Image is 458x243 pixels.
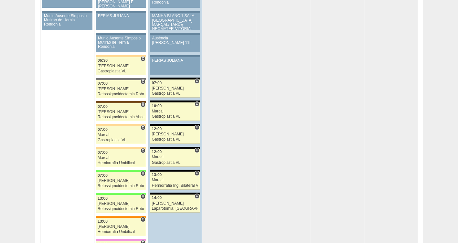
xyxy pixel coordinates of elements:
[152,178,198,182] div: Marcal
[98,225,144,229] div: [PERSON_NAME]
[141,171,145,176] span: Hospital
[96,239,146,241] div: Key: Albert Einstein
[96,103,146,121] a: H 07:00 [PERSON_NAME] Retossigmoidectomia Abdominal VL
[150,170,200,172] div: Key: Blanc
[96,124,146,126] div: Key: Bartira
[96,33,146,35] div: Key: Aviso
[150,100,200,102] div: Key: Blanc
[150,149,200,167] a: C 12:00 Marcal Gastroplastia VL
[150,124,200,126] div: Key: Blanc
[98,179,144,183] div: [PERSON_NAME]
[141,56,145,61] span: Consultório
[96,149,146,167] a: C 07:00 Marcal Herniorrafia Umbilical
[195,148,199,153] span: Consultório
[152,91,198,96] div: Gastroplastia VL
[141,79,145,84] span: Consultório
[98,92,144,96] div: Retossigmoidectomia Robótica
[150,57,200,75] a: FERIAS JULIANA
[96,195,146,213] a: H 13:00 [PERSON_NAME] Retossigmoidectomia Robótica
[96,193,146,195] div: Key: Brasil
[195,79,199,84] span: Consultório
[96,78,146,80] div: Key: Santa Catarina
[152,161,198,165] div: Gastroplastia VL
[42,13,92,30] a: Murilo Ausente Simposio Mutirao de Hernia Rondonia
[141,194,145,199] span: Hospital
[152,104,162,108] span: 10:00
[98,81,108,86] span: 07:00
[98,69,144,73] div: Gastroplastia VL
[152,155,198,159] div: Marcal
[152,114,198,119] div: Gastroplastia VL
[141,102,145,107] span: Hospital
[96,13,146,30] a: FERIAS JULIANA
[98,133,144,137] div: Marcal
[96,126,146,144] a: C 07:00 Marcal Gastroplastia VL
[152,36,198,45] div: Ausência [PERSON_NAME] 11h
[98,138,144,142] div: Gastroplastia VL
[96,55,146,57] div: Key: Bartira
[152,127,162,131] span: 12:00
[195,125,199,130] span: Consultório
[150,126,200,144] a: C 12:00 [PERSON_NAME] Gastroplastia VL
[98,161,144,165] div: Herniorrafia Umbilical
[98,196,108,201] span: 13:00
[152,58,198,63] div: FERIAS JULIANA
[42,11,92,13] div: Key: Aviso
[98,207,144,211] div: Retossigmoidectomia Robótica
[96,170,146,172] div: Key: Brasil
[98,127,108,132] span: 07:00
[96,11,146,13] div: Key: Aviso
[96,101,146,103] div: Key: Santa Joana
[96,172,146,190] a: H 07:00 [PERSON_NAME] Retossigmoidectomia Robótica
[98,87,144,91] div: [PERSON_NAME]
[150,193,200,195] div: Key: Blanc
[152,150,162,154] span: 12:00
[98,14,144,18] div: FERIAS JULIANA
[141,217,145,222] span: Consultório
[150,147,200,149] div: Key: Blanc
[98,110,144,114] div: [PERSON_NAME]
[150,11,200,13] div: Key: Aviso
[98,156,144,160] div: Marcal
[98,58,108,63] span: 06:30
[96,57,146,75] a: C 06:30 [PERSON_NAME] Gastroplastia VL
[150,13,200,30] a: MANHÃ BLANC 1 SALA -[GEOGRAPHIC_DATA] MARÇAL/ TARDE NEOMATER-VITÓRIA-BARTIRA
[98,230,144,234] div: Herniorrafia Umbilical
[152,86,198,90] div: [PERSON_NAME]
[195,194,199,199] span: Consultório
[98,64,144,68] div: [PERSON_NAME]
[98,184,144,188] div: Retossigmoidectomia Robótica
[195,101,199,107] span: Consultório
[150,172,200,190] a: C 13:00 Marcal Herniorrafia Ing. Bilateral VL
[96,80,146,98] a: C 07:00 [PERSON_NAME] Retossigmoidectomia Robótica
[44,14,90,27] div: Murilo Ausente Simposio Mutirao de Hernia Rondonia
[152,201,198,206] div: [PERSON_NAME]
[98,36,144,49] div: Murilo Ausente Simposio Mutirao de Hernia Rondonia
[152,173,162,177] span: 13:00
[152,137,198,142] div: Gastroplastia VL
[150,78,200,79] div: Key: Blanc
[195,171,199,176] span: Consultório
[96,216,146,218] div: Key: São Luiz - SCS
[152,195,162,200] span: 14:00
[98,202,144,206] div: [PERSON_NAME]
[152,206,198,211] div: Laparotomia, [GEOGRAPHIC_DATA], Drenagem, Bridas VL
[98,104,108,109] span: 07:00
[152,184,198,188] div: Herniorrafia Ing. Bilateral VL
[152,132,198,136] div: [PERSON_NAME]
[150,55,200,57] div: Key: Aviso
[150,35,200,52] a: Ausência [PERSON_NAME] 11h
[96,218,146,236] a: C 13:00 [PERSON_NAME] Herniorrafia Umbilical
[98,219,108,224] span: 13:00
[152,81,162,85] span: 07:00
[150,102,200,121] a: C 10:00 Marcal Gastroplastia VL
[96,147,146,149] div: Key: Bartira
[150,79,200,98] a: C 07:00 [PERSON_NAME] Gastroplastia VL
[150,33,200,35] div: Key: Aviso
[98,150,108,155] span: 07:00
[141,148,145,153] span: Consultório
[141,125,145,130] span: Consultório
[152,109,198,113] div: Marcal
[152,14,198,35] div: MANHÃ BLANC 1 SALA -[GEOGRAPHIC_DATA] MARÇAL/ TARDE NEOMATER-VITÓRIA-BARTIRA
[96,35,146,52] a: Murilo Ausente Simposio Mutirao de Hernia Rondonia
